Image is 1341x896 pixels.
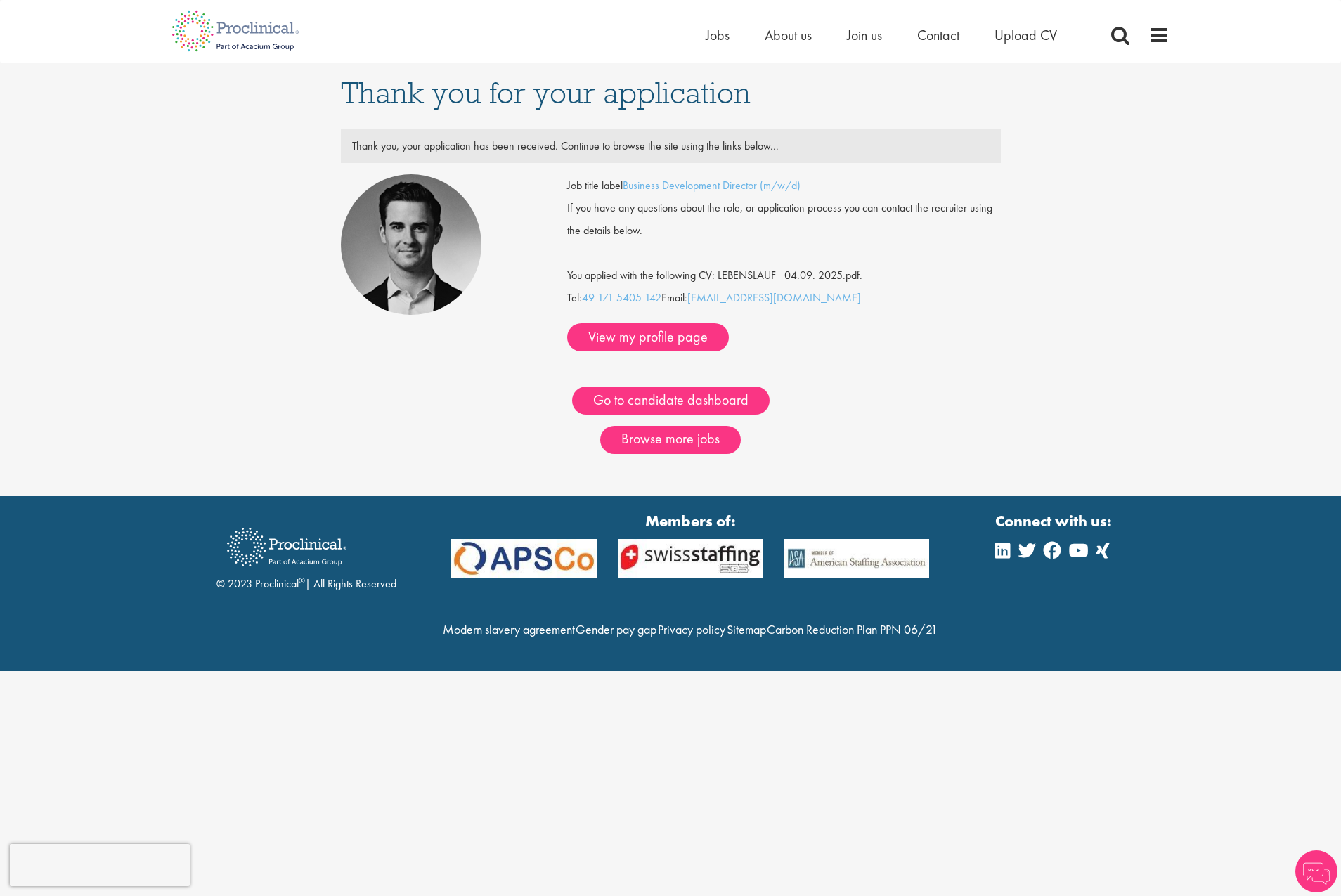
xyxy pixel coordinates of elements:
sup: ® [299,575,305,586]
a: Upload CV [995,26,1057,44]
a: Modern slavery agreement [443,621,575,637]
a: Go to candidate dashboard [572,387,770,415]
a: View my profile page [567,323,729,351]
img: APSCo [607,539,774,578]
img: APSCo [441,539,607,578]
a: Contact [917,26,959,44]
div: Tel: Email: [567,174,1000,351]
strong: Members of: [451,510,929,532]
a: Join us [847,26,882,44]
a: Gender pay gap [576,621,656,637]
a: Browse more jobs [600,426,741,454]
img: Chatbot [1295,850,1337,892]
img: Proclinical Recruitment [216,518,357,576]
div: © 2023 Proclinical | All Rights Reserved [216,517,396,592]
a: Privacy policy [658,621,725,637]
iframe: reCAPTCHA [10,844,190,886]
div: If you have any questions about the role, or application process you can contact the recruiter us... [557,197,1011,242]
span: Thank you for your application [341,74,751,112]
div: You applied with the following CV: LEBENSLAUF _04.09. 2025.pdf. [557,242,1011,287]
a: [EMAIL_ADDRESS][DOMAIN_NAME] [687,290,861,305]
a: 49 171 5405 142 [582,290,661,305]
img: APSCo [773,539,940,578]
a: Carbon Reduction Plan PPN 06/21 [767,621,938,637]
a: About us [765,26,812,44]
div: Thank you, your application has been received. Continue to browse the site using the links below... [342,135,1000,157]
a: Sitemap [727,621,766,637]
strong: Connect with us: [995,510,1115,532]
img: Max Slevogt [341,174,481,315]
div: Job title label [557,174,1011,197]
a: Business Development Director (m/w/d) [623,178,801,193]
a: Jobs [706,26,730,44]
